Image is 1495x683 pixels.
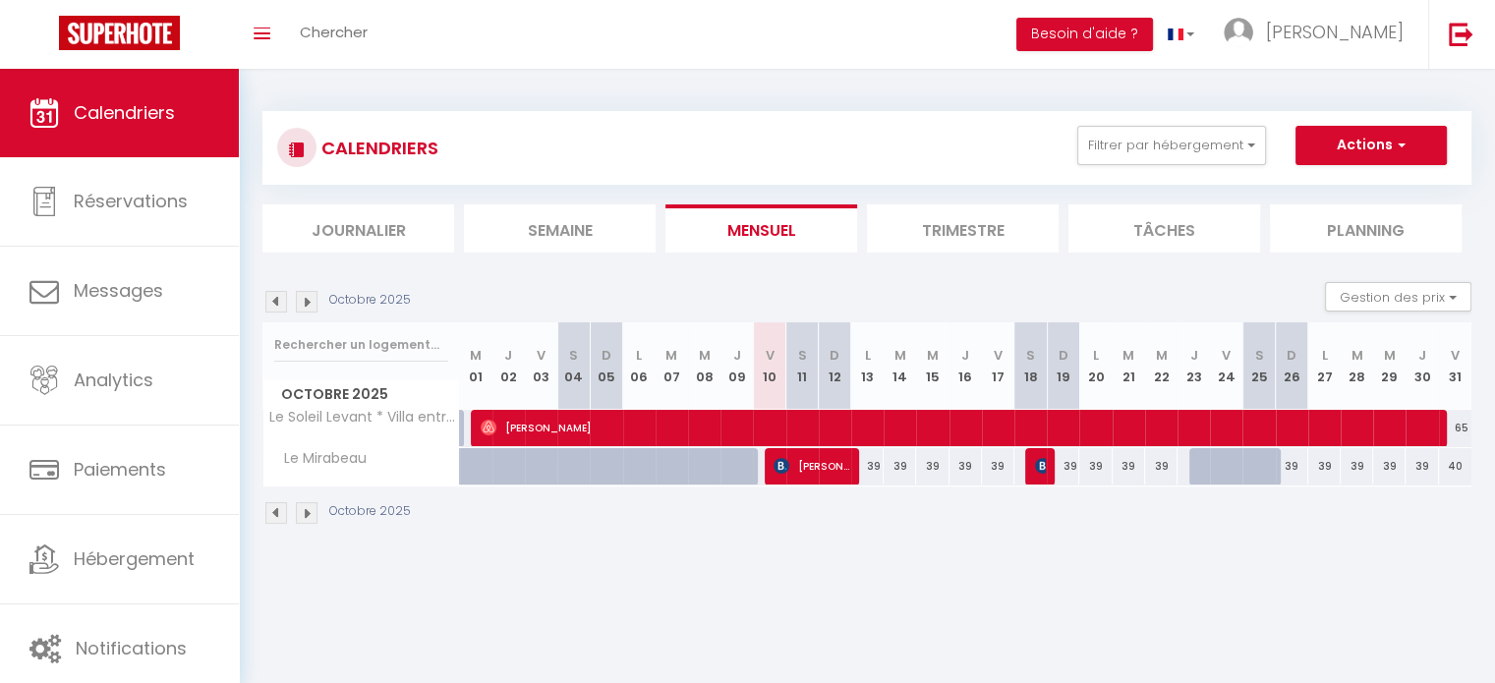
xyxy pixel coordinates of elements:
div: 39 [1308,448,1341,484]
abbr: M [470,346,482,365]
abbr: V [1451,346,1460,365]
th: 13 [851,322,884,410]
div: 39 [884,448,916,484]
abbr: M [1155,346,1167,365]
th: 02 [492,322,525,410]
th: 04 [557,322,590,410]
div: 39 [1047,448,1079,484]
abbr: J [504,346,512,365]
li: Tâches [1068,204,1260,253]
th: 10 [753,322,785,410]
li: Journalier [262,204,454,253]
th: 07 [656,322,688,410]
abbr: L [636,346,642,365]
div: 39 [1406,448,1438,484]
span: Analytics [74,368,153,392]
abbr: J [733,346,741,365]
th: 26 [1276,322,1308,410]
abbr: M [894,346,906,365]
li: Mensuel [665,204,857,253]
th: 22 [1145,322,1178,410]
span: Le Mirabeau [266,448,372,470]
th: 16 [949,322,982,410]
abbr: J [1418,346,1426,365]
abbr: J [1190,346,1198,365]
div: 39 [1373,448,1406,484]
span: Paiements [74,457,166,482]
div: 39 [1276,448,1308,484]
span: Hébergement [74,546,195,571]
div: 39 [949,448,982,484]
button: Actions [1295,126,1447,165]
th: 11 [786,322,819,410]
input: Rechercher un logement... [274,327,448,363]
th: 15 [916,322,949,410]
abbr: V [765,346,774,365]
div: 39 [1145,448,1178,484]
th: 21 [1113,322,1145,410]
th: 29 [1373,322,1406,410]
div: 39 [916,448,949,484]
img: Super Booking [59,16,180,50]
div: 39 [982,448,1014,484]
abbr: M [1122,346,1134,365]
button: Gestion des prix [1325,282,1471,312]
img: ... [1224,18,1253,47]
span: Calendriers [74,100,175,125]
li: Semaine [464,204,656,253]
span: Octobre 2025 [263,380,459,409]
span: Messages [74,278,163,303]
th: 19 [1047,322,1079,410]
h3: CALENDRIERS [316,126,438,170]
th: 23 [1178,322,1210,410]
abbr: V [1222,346,1231,365]
th: 24 [1210,322,1242,410]
abbr: M [699,346,711,365]
th: 05 [590,322,622,410]
abbr: L [865,346,871,365]
span: Le Soleil Levant * Villa entre [GEOGRAPHIC_DATA] [266,410,463,425]
abbr: M [1351,346,1363,365]
abbr: J [961,346,969,365]
span: Réservations [74,189,188,213]
th: 18 [1014,322,1047,410]
p: Octobre 2025 [329,291,411,310]
span: Chercher [300,22,368,42]
abbr: L [1321,346,1327,365]
button: Filtrer par hébergement [1077,126,1266,165]
abbr: S [1254,346,1263,365]
th: 03 [525,322,557,410]
abbr: V [537,346,546,365]
span: [PERSON_NAME] [1035,447,1046,484]
th: 20 [1079,322,1112,410]
span: [PERSON_NAME] [481,409,1432,446]
th: 17 [982,322,1014,410]
th: 09 [720,322,753,410]
th: 12 [819,322,851,410]
span: [PERSON_NAME] [774,447,849,484]
th: 28 [1341,322,1373,410]
li: Trimestre [867,204,1059,253]
abbr: D [830,346,839,365]
span: [PERSON_NAME] [1266,20,1404,44]
th: 14 [884,322,916,410]
div: 65 [1439,410,1471,446]
span: Notifications [76,636,187,660]
abbr: L [1093,346,1099,365]
img: logout [1449,22,1473,46]
abbr: S [569,346,578,365]
abbr: D [1287,346,1296,365]
th: 27 [1308,322,1341,410]
div: 39 [851,448,884,484]
div: 39 [1113,448,1145,484]
abbr: S [1026,346,1035,365]
th: 25 [1242,322,1275,410]
abbr: D [1059,346,1068,365]
abbr: D [602,346,611,365]
abbr: M [665,346,677,365]
th: 01 [460,322,492,410]
abbr: M [927,346,939,365]
abbr: V [994,346,1003,365]
th: 06 [623,322,656,410]
abbr: M [1384,346,1396,365]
